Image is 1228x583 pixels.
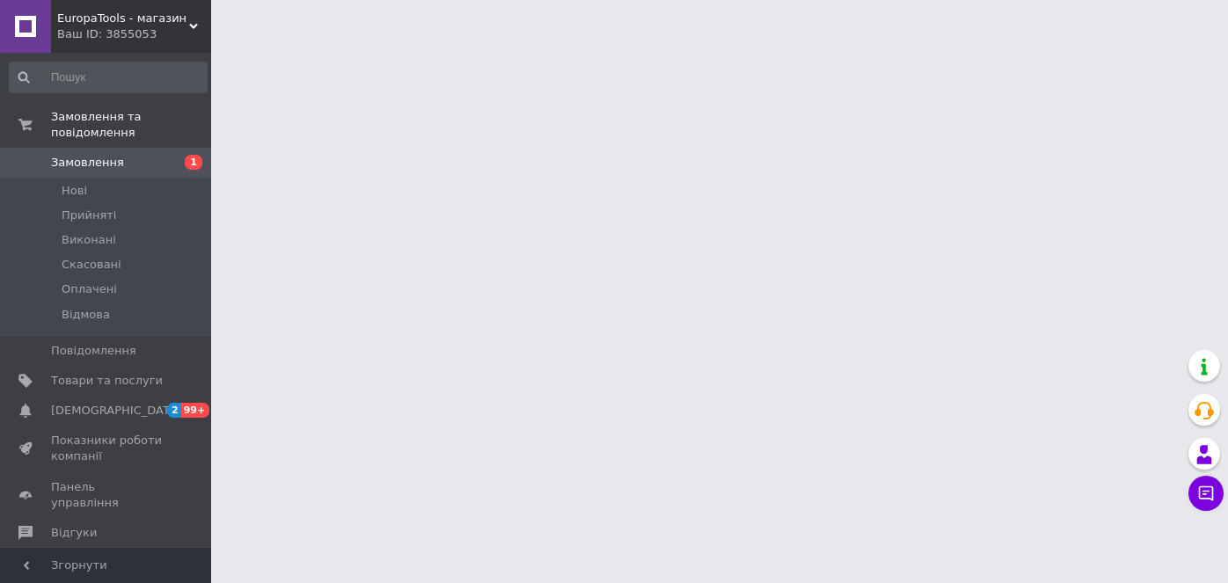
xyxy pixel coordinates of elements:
span: Товари та послуги [51,373,163,389]
span: Скасовані [62,257,121,273]
input: Пошук [9,62,208,93]
span: 99+ [181,403,210,418]
span: Виконані [62,232,116,248]
div: Ваш ID: 3855053 [57,26,211,42]
span: Нові [62,183,87,199]
span: Відмова [62,307,110,323]
button: Чат з покупцем [1188,476,1224,511]
span: Панель управління [51,479,163,511]
span: [DEMOGRAPHIC_DATA] [51,403,181,419]
span: 1 [185,155,202,170]
span: Відгуки [51,525,97,541]
span: EuropaTools - магазин [57,11,189,26]
span: Повідомлення [51,343,136,359]
span: Оплачені [62,281,117,297]
span: Замовлення та повідомлення [51,109,211,141]
span: 2 [167,403,181,418]
span: Показники роботи компанії [51,433,163,464]
span: Замовлення [51,155,124,171]
span: Прийняті [62,208,116,223]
